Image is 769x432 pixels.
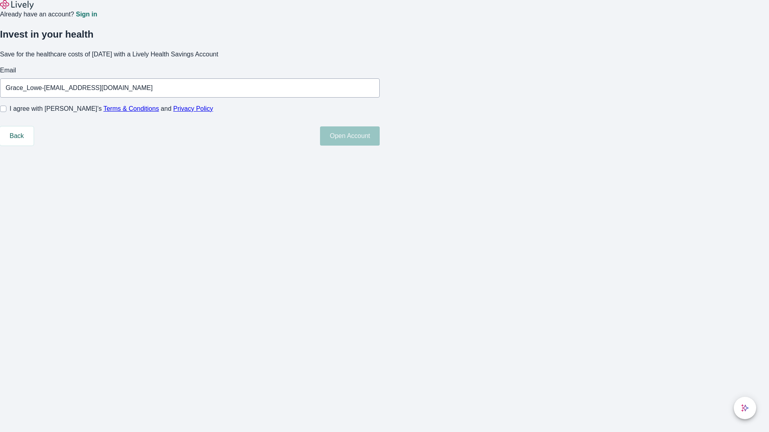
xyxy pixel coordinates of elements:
a: Terms & Conditions [103,105,159,112]
svg: Lively AI Assistant [741,404,749,412]
a: Privacy Policy [173,105,213,112]
span: I agree with [PERSON_NAME]’s and [10,104,213,114]
a: Sign in [76,11,97,18]
button: chat [734,397,756,419]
